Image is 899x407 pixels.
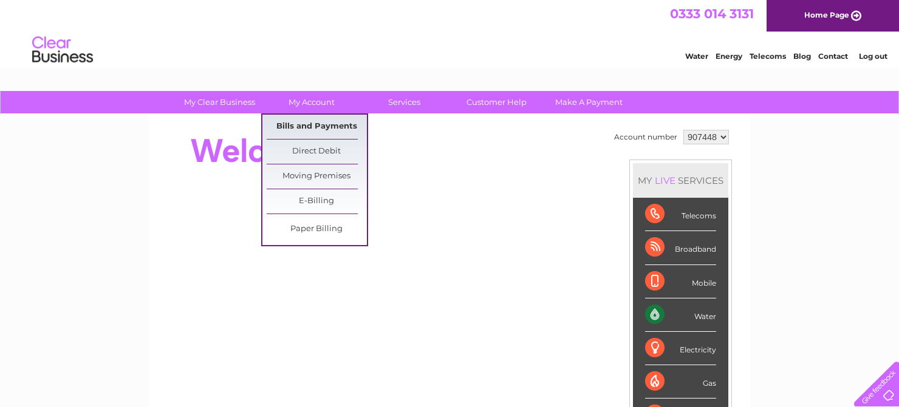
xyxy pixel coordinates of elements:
div: MY SERVICES [633,163,728,198]
div: Clear Business is a trading name of Verastar Limited (registered in [GEOGRAPHIC_DATA] No. 3667643... [163,7,737,59]
div: Electricity [645,332,716,365]
div: LIVE [652,175,678,186]
td: Account number [611,127,680,147]
a: My Clear Business [169,91,270,113]
a: Customer Help [446,91,547,113]
a: Contact [818,52,848,61]
div: Gas [645,365,716,399]
a: Telecoms [750,52,786,61]
a: Moving Premises [267,164,367,189]
a: Energy [716,52,742,61]
a: Services [354,91,454,113]
div: Water [645,298,716,332]
a: Bills and Payments [267,115,367,139]
div: Mobile [645,265,716,298]
a: Paper Billing [267,217,367,241]
img: logo.png [32,32,94,69]
a: My Account [262,91,362,113]
a: Blog [793,52,811,61]
div: Telecoms [645,198,716,231]
a: Water [685,52,708,61]
a: Log out [859,52,887,61]
a: E-Billing [267,189,367,214]
a: Make A Payment [539,91,639,113]
div: Broadband [645,231,716,264]
a: 0333 014 3131 [670,6,754,21]
a: Direct Debit [267,140,367,164]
